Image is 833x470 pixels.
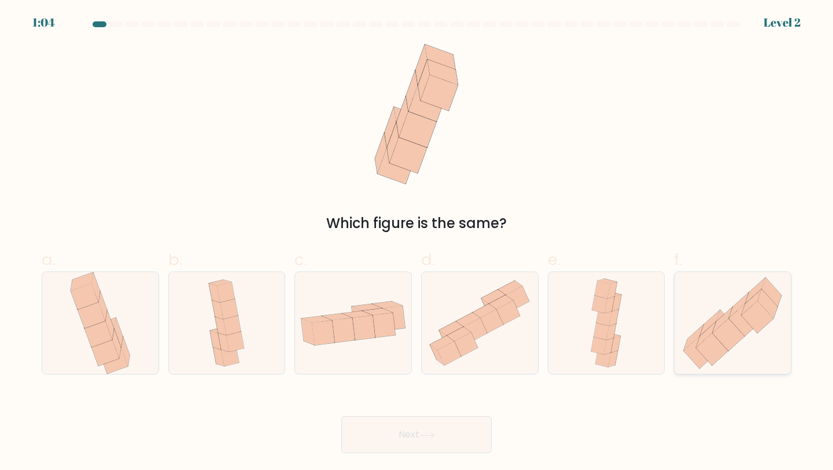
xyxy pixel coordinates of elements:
span: c. [294,248,307,271]
span: a. [42,248,56,271]
div: 1:04 [32,14,55,31]
span: d. [421,248,435,271]
div: Which figure is the same? [49,213,784,234]
button: Next [341,416,492,453]
div: Level 2 [764,14,801,31]
span: b. [168,248,182,271]
span: f. [674,248,682,271]
span: e. [548,248,561,271]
